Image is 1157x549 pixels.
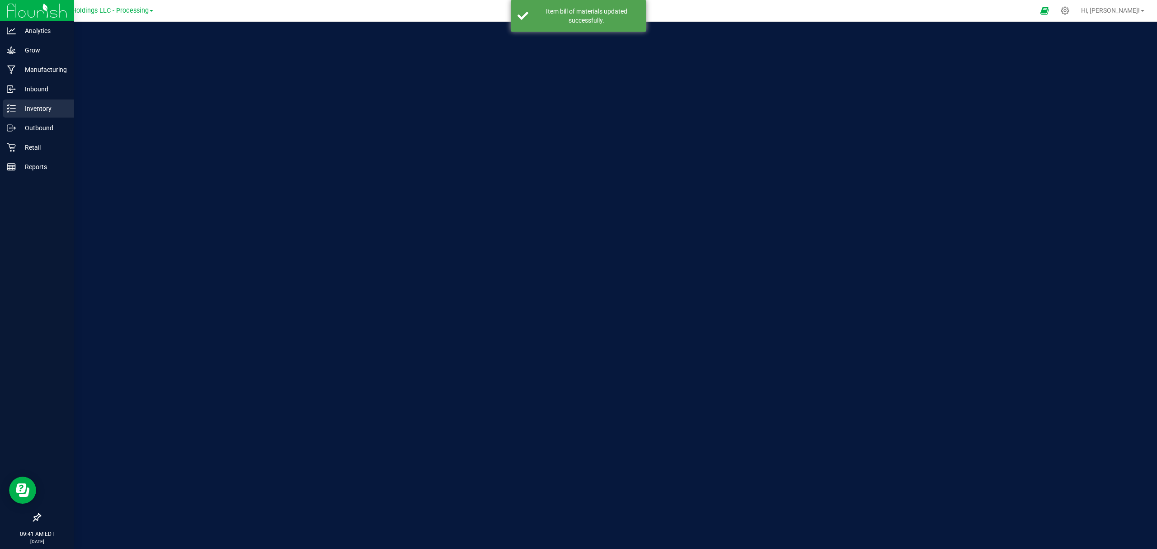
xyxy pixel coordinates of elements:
div: Item bill of materials updated successfully. [533,7,640,25]
p: Retail [16,142,70,153]
p: Analytics [16,25,70,36]
inline-svg: Retail [7,143,16,152]
inline-svg: Reports [7,162,16,171]
span: Hi, [PERSON_NAME]! [1081,7,1140,14]
inline-svg: Inventory [7,104,16,113]
iframe: Resource center [9,477,36,504]
p: 09:41 AM EDT [4,530,70,538]
span: Riviera Creek Holdings LLC - Processing [31,7,149,14]
inline-svg: Manufacturing [7,65,16,74]
p: Inbound [16,84,70,95]
inline-svg: Analytics [7,26,16,35]
p: [DATE] [4,538,70,545]
p: Inventory [16,103,70,114]
inline-svg: Outbound [7,123,16,133]
span: Open Ecommerce Menu [1035,2,1055,19]
p: Grow [16,45,70,56]
div: Manage settings [1059,6,1071,15]
p: Manufacturing [16,64,70,75]
inline-svg: Inbound [7,85,16,94]
inline-svg: Grow [7,46,16,55]
p: Outbound [16,123,70,133]
p: Reports [16,161,70,172]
